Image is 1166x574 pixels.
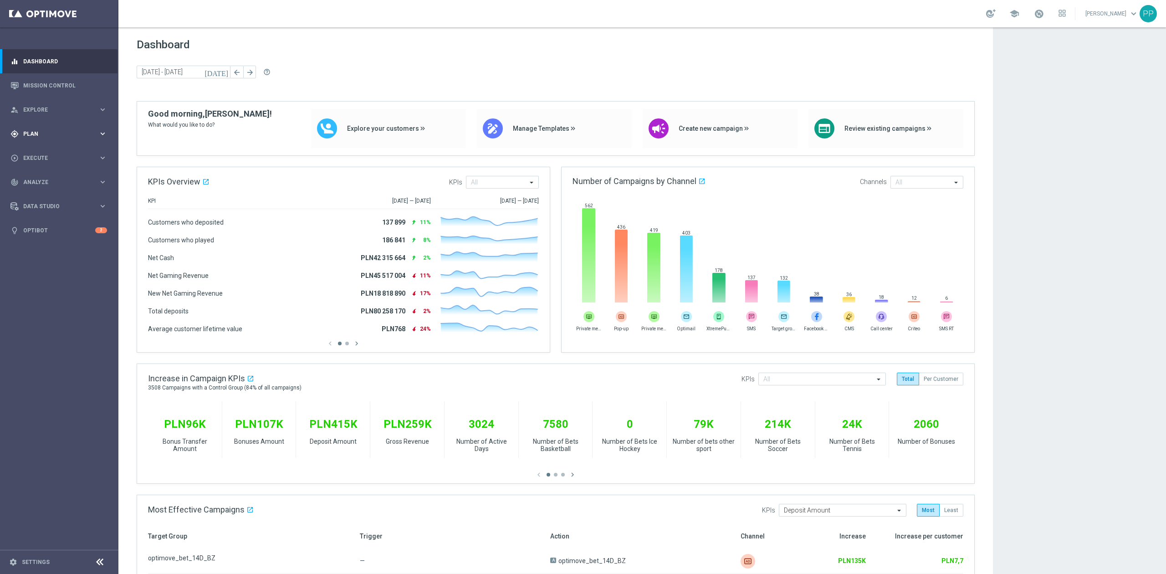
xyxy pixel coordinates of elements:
a: Settings [22,559,50,565]
i: keyboard_arrow_right [98,202,107,210]
a: Optibot [23,218,95,242]
span: Explore [23,107,98,113]
div: Optibot [10,218,107,242]
button: equalizer Dashboard [10,58,107,65]
i: keyboard_arrow_right [98,154,107,162]
span: Plan [23,131,98,137]
i: person_search [10,106,19,114]
button: person_search Explore keyboard_arrow_right [10,106,107,113]
div: Mission Control [10,73,107,97]
button: lightbulb Optibot 2 [10,227,107,234]
button: Mission Control [10,82,107,89]
i: keyboard_arrow_right [98,129,107,138]
span: Data Studio [23,204,98,209]
div: PP [1140,5,1157,22]
i: track_changes [10,178,19,186]
div: Explore [10,106,98,114]
i: lightbulb [10,226,19,235]
div: Dashboard [10,49,107,73]
span: Analyze [23,179,98,185]
button: track_changes Analyze keyboard_arrow_right [10,179,107,186]
div: Analyze [10,178,98,186]
a: Dashboard [23,49,107,73]
i: settings [9,558,17,566]
div: Plan [10,130,98,138]
div: 2 [95,227,107,233]
i: gps_fixed [10,130,19,138]
i: keyboard_arrow_right [98,105,107,114]
div: Data Studio [10,202,98,210]
i: keyboard_arrow_right [98,178,107,186]
button: play_circle_outline Execute keyboard_arrow_right [10,154,107,162]
div: Execute [10,154,98,162]
a: Mission Control [23,73,107,97]
span: keyboard_arrow_down [1129,9,1139,19]
span: Execute [23,155,98,161]
button: Data Studio keyboard_arrow_right [10,203,107,210]
i: equalizer [10,57,19,66]
a: [PERSON_NAME]keyboard_arrow_down [1084,7,1140,20]
button: gps_fixed Plan keyboard_arrow_right [10,130,107,138]
i: play_circle_outline [10,154,19,162]
span: school [1009,9,1019,19]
